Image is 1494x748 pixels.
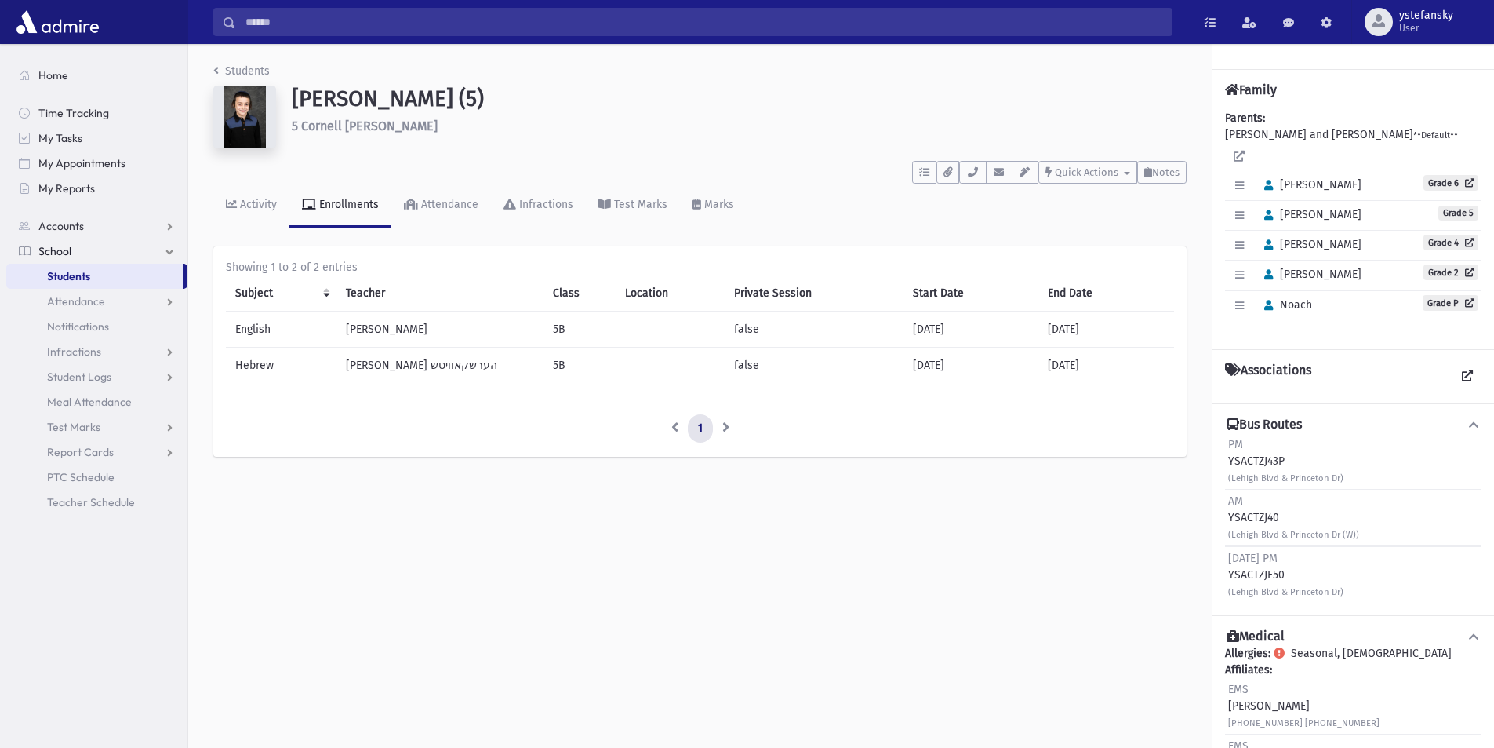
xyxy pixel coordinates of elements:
a: Attendance [6,289,187,314]
a: PTC Schedule [6,465,187,490]
a: Enrollments [289,184,391,228]
div: Attendance [418,198,478,211]
td: English [226,312,336,348]
nav: breadcrumb [213,63,270,86]
div: YSACTZJF50 [1228,550,1343,600]
td: 5B [543,348,616,384]
th: Location [616,275,725,312]
a: Grade 4 [1423,235,1478,250]
a: Attendance [391,184,491,228]
span: AM [1228,494,1243,508]
b: Allergies: [1225,647,1270,660]
div: [PERSON_NAME] and [PERSON_NAME] [1225,110,1481,337]
span: School [38,244,71,258]
h6: 5 Cornell [PERSON_NAME] [292,119,1187,133]
h1: [PERSON_NAME] (5) [292,86,1187,112]
h4: Associations [1225,363,1311,391]
span: [PERSON_NAME] [1257,238,1361,251]
span: Notes [1152,166,1180,178]
div: Marks [701,198,734,211]
span: My Appointments [38,156,125,170]
a: School [6,239,187,264]
span: [PERSON_NAME] [1257,208,1361,221]
a: Infractions [6,339,187,364]
span: [PERSON_NAME] [1257,178,1361,192]
a: Marks [680,184,747,228]
div: Showing 1 to 2 of 2 entries [226,259,1174,275]
span: [PERSON_NAME] [1257,268,1361,281]
th: Private Session [725,275,903,312]
th: Subject [226,275,336,312]
h4: Medical [1227,629,1285,645]
td: false [725,348,903,384]
h4: Family [1225,82,1277,97]
a: My Reports [6,176,187,201]
h4: Bus Routes [1227,417,1302,433]
th: Class [543,275,616,312]
small: (Lehigh Blvd & Princeton Dr) [1228,473,1343,483]
input: Search [236,8,1172,36]
span: Notifications [47,319,109,334]
a: Notifications [6,314,187,339]
span: Home [38,68,68,82]
div: Activity [237,198,277,211]
button: Notes [1137,161,1187,184]
span: Quick Actions [1055,166,1118,178]
td: 5B [543,312,616,348]
span: My Reports [38,181,95,195]
span: Attendance [47,294,105,308]
td: [DATE] [903,348,1038,384]
div: YSACTZJ40 [1228,493,1359,542]
td: false [725,312,903,348]
small: (Lehigh Blvd & Princeton Dr (W)) [1228,530,1359,540]
div: Infractions [516,198,573,211]
div: YSACTZJ43P [1228,436,1343,486]
td: [DATE] [903,312,1038,348]
span: Noach [1257,298,1312,312]
span: Report Cards [47,445,114,459]
a: My Tasks [6,126,187,151]
a: Teacher Schedule [6,490,187,515]
small: [PHONE_NUMBER] [PHONE_NUMBER] [1228,718,1379,728]
span: Teacher Schedule [47,495,135,509]
a: Time Tracking [6,100,187,126]
a: Students [6,264,183,289]
img: AdmirePro [13,6,103,38]
a: 1 [688,414,713,443]
span: PM [1228,438,1243,451]
td: [PERSON_NAME] [336,312,543,348]
a: Grade P [1423,295,1478,311]
a: View all Associations [1453,363,1481,391]
span: Student Logs [47,370,111,384]
span: Test Marks [47,420,100,434]
a: Student Logs [6,364,187,389]
span: Grade 5 [1438,206,1478,221]
span: My Tasks [38,131,82,145]
b: Affiliates: [1225,663,1272,677]
td: Hebrew [226,348,336,384]
a: Grade 2 [1423,265,1478,280]
a: Activity [213,184,289,228]
span: Meal Attendance [47,395,132,409]
button: Medical [1225,629,1481,645]
div: [PERSON_NAME] [1228,681,1379,731]
span: Accounts [38,219,84,233]
th: End Date [1038,275,1174,312]
a: Home [6,63,187,88]
span: PTC Schedule [47,470,115,484]
th: Start Date [903,275,1038,312]
td: [DATE] [1038,348,1174,384]
span: [DATE] PM [1228,552,1278,565]
button: Bus Routes [1225,417,1481,433]
small: (Lehigh Blvd & Princeton Dr) [1228,587,1343,597]
td: [DATE] [1038,312,1174,348]
a: Infractions [491,184,586,228]
button: Quick Actions [1038,161,1137,184]
a: Test Marks [6,414,187,440]
div: Enrollments [316,198,379,211]
span: Infractions [47,345,101,359]
th: Teacher [336,275,543,312]
a: Test Marks [586,184,680,228]
span: User [1399,22,1453,35]
a: Students [213,64,270,78]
